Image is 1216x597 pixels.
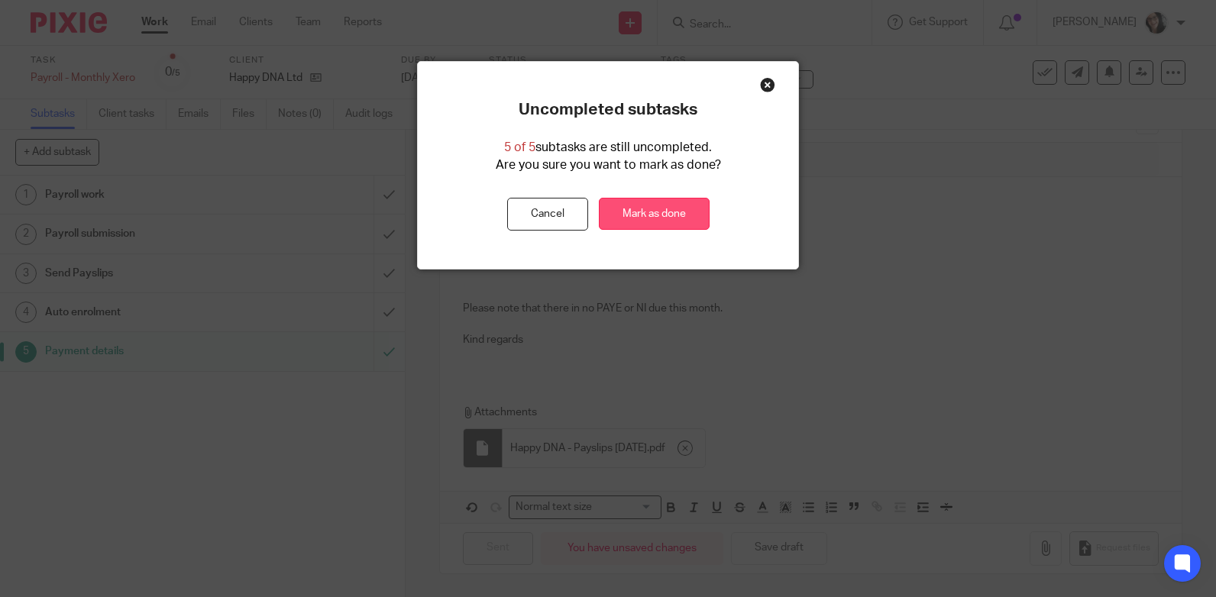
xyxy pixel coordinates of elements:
[504,141,535,153] span: 5 of 5
[519,100,697,120] p: Uncompleted subtasks
[760,77,775,92] div: Close this dialog window
[496,157,721,174] p: Are you sure you want to mark as done?
[507,198,588,231] button: Cancel
[504,139,712,157] p: subtasks are still uncompleted.
[599,198,710,231] a: Mark as done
